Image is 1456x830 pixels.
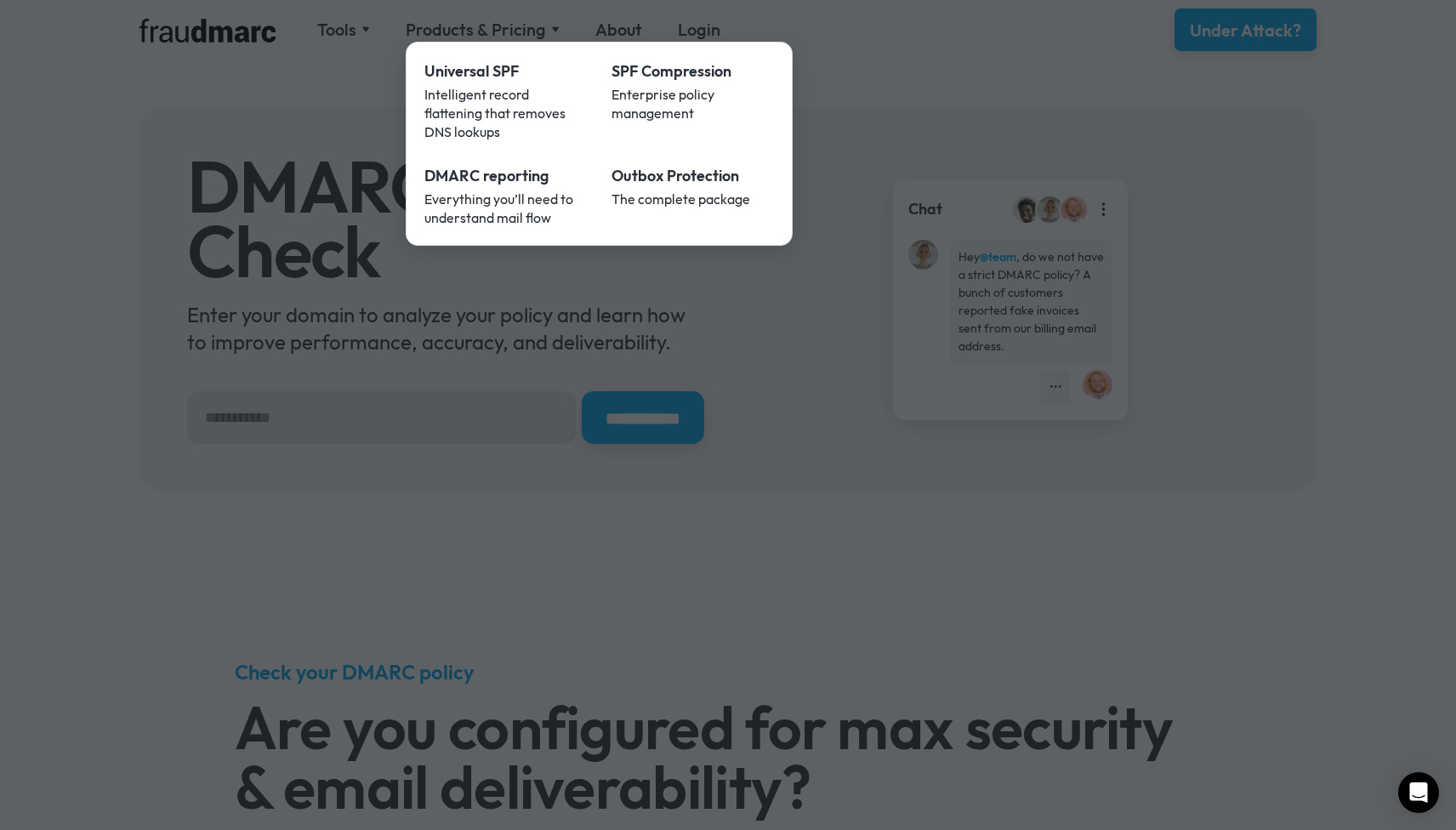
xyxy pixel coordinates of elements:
[611,165,775,187] div: Outbox Protection
[611,85,775,122] div: Enterprise policy management
[406,42,793,246] nav: Products & Pricing
[424,190,588,227] div: Everything you’ll need to understand mail flow
[412,48,600,153] a: Universal SPFIntelligent record flattening that removes DNS lookups
[600,153,787,239] a: Outbox ProtectionThe complete package
[424,85,588,141] div: Intelligent record flattening that removes DNS lookups
[1398,772,1439,813] div: Open Intercom Messenger
[611,190,775,208] div: The complete package
[600,48,787,153] a: SPF CompressionEnterprise policy management
[412,153,600,239] a: DMARC reportingEverything you’ll need to understand mail flow
[611,60,775,82] div: SPF Compression
[424,60,588,82] div: Universal SPF
[424,165,588,187] div: DMARC reporting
